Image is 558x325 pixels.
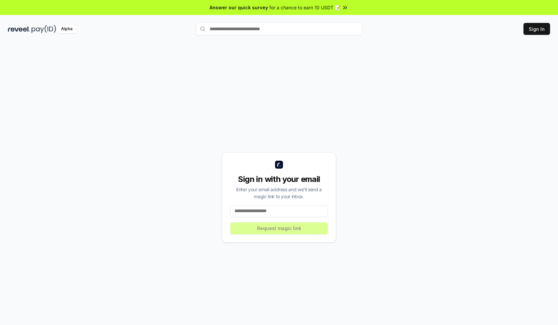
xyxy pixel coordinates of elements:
[269,4,340,11] span: for a chance to earn 10 USDT 📝
[32,25,56,33] img: pay_id
[230,186,328,200] div: Enter your email address and we’ll send a magic link to your inbox.
[230,174,328,185] div: Sign in with your email
[8,25,30,33] img: reveel_dark
[57,25,76,33] div: Alpha
[210,4,268,11] span: Answer our quick survey
[275,161,283,169] img: logo_small
[523,23,550,35] button: Sign In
